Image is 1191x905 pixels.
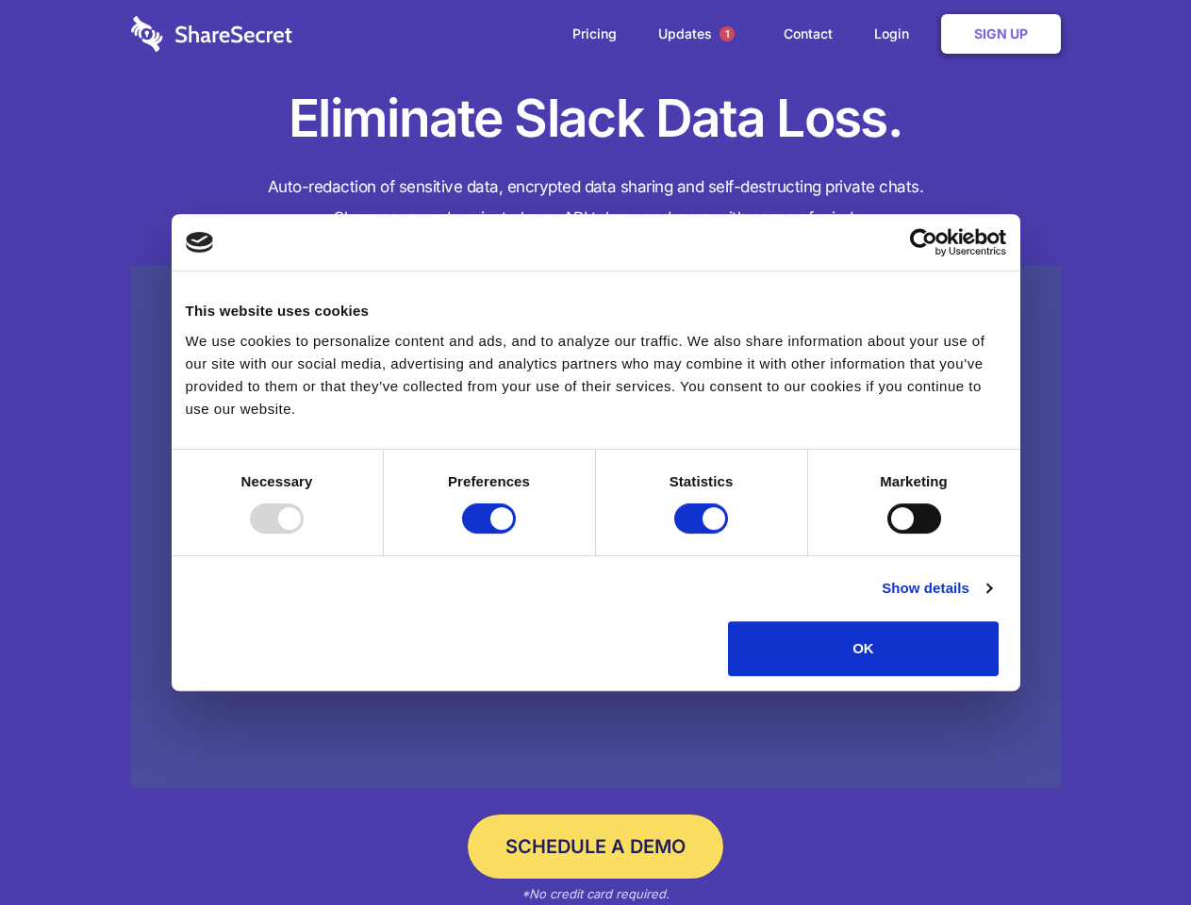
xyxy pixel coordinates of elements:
div: We use cookies to personalize content and ads, and to analyze our traffic. We also share informat... [186,330,1006,420]
div: This website uses cookies [186,300,1006,322]
img: logo [186,232,214,253]
a: Login [855,5,937,63]
strong: Statistics [670,473,734,489]
button: OK [728,621,999,676]
span: 1 [720,26,735,41]
a: Wistia video thumbnail [131,266,1061,789]
a: Pricing [554,5,636,63]
a: Show details [882,577,991,600]
img: logo-wordmark-white-trans-d4663122ce5f474addd5e946df7df03e33cb6a1c49d2221995e7729f52c070b2.svg [131,16,292,52]
a: Contact [765,5,852,63]
strong: Marketing [880,473,948,489]
strong: Necessary [241,473,313,489]
h4: Auto-redaction of sensitive data, encrypted data sharing and self-destructing private chats. Shar... [131,172,1061,234]
a: Sign Up [941,14,1061,54]
a: Schedule a Demo [468,814,723,879]
em: *No credit card required. [521,886,670,901]
strong: Preferences [448,473,530,489]
a: Usercentrics Cookiebot - opens in a new window [841,228,1006,256]
h1: Eliminate Slack Data Loss. [131,85,1061,153]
